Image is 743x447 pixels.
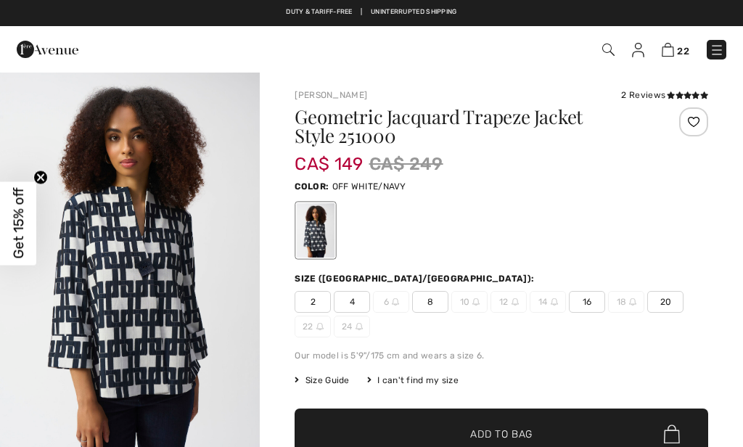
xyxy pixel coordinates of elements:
[662,41,689,58] a: 22
[295,181,329,192] span: Color:
[367,374,459,387] div: I can't find my size
[334,316,370,337] span: 24
[356,323,363,330] img: ring-m.svg
[602,44,615,56] img: Search
[632,43,644,57] img: My Info
[332,181,406,192] span: OFF WHITE/NAVY
[710,43,724,57] img: Menu
[33,171,48,185] button: Close teaser
[295,272,537,285] div: Size ([GEOGRAPHIC_DATA]/[GEOGRAPHIC_DATA]):
[295,374,349,387] span: Size Guide
[295,291,331,313] span: 2
[629,298,636,305] img: ring-m.svg
[551,298,558,305] img: ring-m.svg
[373,291,409,313] span: 6
[647,291,684,313] span: 20
[451,291,488,313] span: 10
[295,107,639,145] h1: Geometric Jacquard Trapeze Jacket Style 251000
[621,89,708,102] div: 2 Reviews
[295,349,708,362] div: Our model is 5'9"/175 cm and wears a size 6.
[17,35,78,64] img: 1ère Avenue
[369,151,443,177] span: CA$ 249
[530,291,566,313] span: 14
[295,90,367,100] a: [PERSON_NAME]
[17,41,78,55] a: 1ère Avenue
[608,291,644,313] span: 18
[334,291,370,313] span: 4
[392,298,399,305] img: ring-m.svg
[316,323,324,330] img: ring-m.svg
[470,427,533,442] span: Add to Bag
[490,291,527,313] span: 12
[295,139,363,174] span: CA$ 149
[472,298,480,305] img: ring-m.svg
[664,425,680,443] img: Bag.svg
[295,316,331,337] span: 22
[412,291,448,313] span: 8
[662,43,674,57] img: Shopping Bag
[10,188,27,259] span: Get 15% off
[677,46,689,57] span: 22
[512,298,519,305] img: ring-m.svg
[569,291,605,313] span: 16
[297,203,334,258] div: OFF WHITE/NAVY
